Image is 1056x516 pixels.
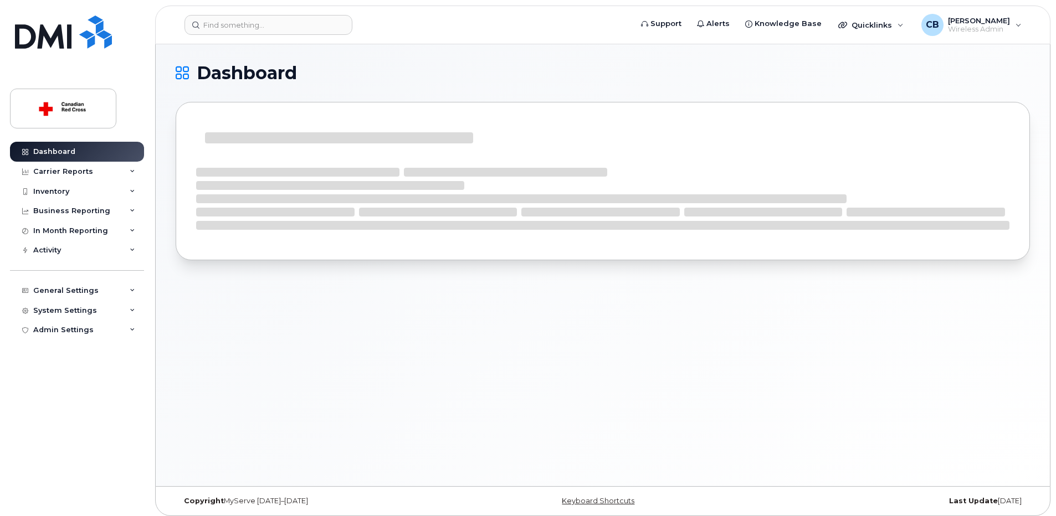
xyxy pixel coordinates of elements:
span: Dashboard [197,65,297,81]
a: Keyboard Shortcuts [562,497,634,505]
div: MyServe [DATE]–[DATE] [176,497,460,505]
strong: Copyright [184,497,224,505]
div: [DATE] [745,497,1030,505]
strong: Last Update [949,497,998,505]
